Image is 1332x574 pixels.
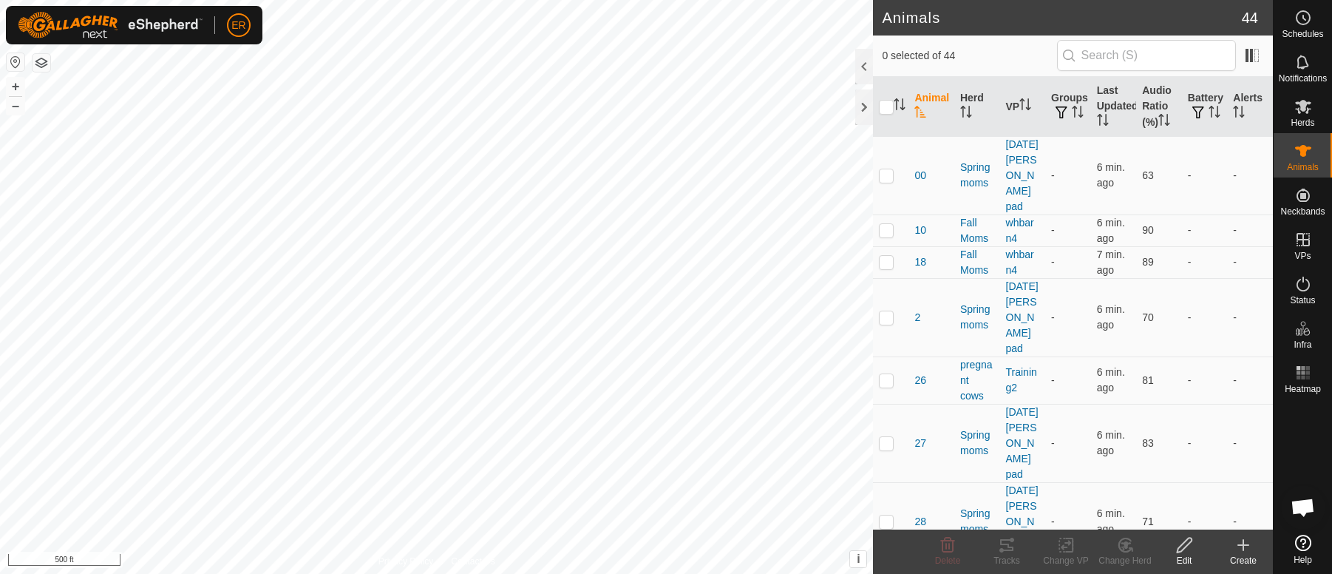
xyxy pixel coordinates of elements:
th: Alerts [1227,77,1273,137]
td: - [1045,136,1091,215]
div: pregnant cows [960,357,994,404]
span: 2 [914,310,920,325]
h2: Animals [882,9,1241,27]
th: Battery [1182,77,1228,137]
td: - [1227,482,1273,561]
th: VP [1000,77,1046,137]
button: Reset Map [7,53,24,71]
span: 89 [1142,256,1154,268]
td: - [1045,482,1091,561]
span: Neckbands [1280,207,1325,216]
p-sorticon: Activate to sort [1158,116,1170,128]
span: Status [1290,296,1315,305]
td: - [1227,404,1273,482]
span: Heatmap [1285,385,1321,394]
td: - [1182,215,1228,246]
td: - [1182,482,1228,561]
span: Infra [1294,340,1311,349]
p-sorticon: Activate to sort [1209,108,1220,120]
span: Herds [1291,118,1314,127]
span: 63 [1142,169,1154,181]
a: [DATE] [PERSON_NAME] pad [1006,484,1039,558]
a: [DATE] [PERSON_NAME] pad [1006,280,1039,354]
p-sorticon: Activate to sort [1072,108,1084,120]
div: Fall Moms [960,215,994,246]
span: Sep 20, 2025, 6:50 PM [1097,507,1125,535]
span: Notifications [1279,74,1327,83]
span: Sep 20, 2025, 6:50 PM [1097,249,1125,276]
td: - [1227,357,1273,404]
div: Tracks [977,554,1036,567]
span: 26 [914,373,926,388]
a: [DATE] [PERSON_NAME] pad [1006,138,1039,212]
span: Delete [935,556,961,566]
span: 18 [914,254,926,270]
div: Create [1214,554,1273,567]
td: - [1227,246,1273,278]
a: Help [1274,529,1332,570]
span: 83 [1142,437,1154,449]
span: 70 [1142,311,1154,323]
a: whbarn4 [1006,249,1034,276]
div: Spring moms [960,428,994,459]
a: Privacy Policy [378,555,434,568]
p-sorticon: Activate to sort [960,108,972,120]
span: Sep 20, 2025, 6:50 PM [1097,303,1125,331]
div: Fall Moms [960,247,994,278]
td: - [1182,136,1228,215]
p-sorticon: Activate to sort [914,108,926,120]
td: - [1045,215,1091,246]
span: 27 [914,436,926,451]
td: - [1227,215,1273,246]
a: Contact Us [451,555,495,568]
span: Schedules [1282,30,1323,38]
span: 00 [914,168,926,183]
button: – [7,97,24,115]
td: - [1045,278,1091,357]
td: - [1182,246,1228,278]
a: whbarn4 [1006,217,1034,244]
td: - [1227,136,1273,215]
button: Map Layers [33,54,50,72]
button: + [7,78,24,95]
th: Animal [908,77,954,137]
p-sorticon: Activate to sort [1019,101,1031,112]
span: i [857,553,860,565]
a: Training2 [1006,366,1037,394]
td: - [1182,278,1228,357]
span: Animals [1287,163,1319,172]
div: Spring moms [960,160,994,191]
div: Change Herd [1095,554,1155,567]
span: Sep 20, 2025, 6:50 PM [1097,217,1125,244]
img: Gallagher Logo [18,12,203,38]
td: - [1045,357,1091,404]
span: Help [1294,556,1312,564]
td: - [1227,278,1273,357]
td: - [1182,404,1228,482]
span: VPs [1294,251,1311,260]
th: Herd [954,77,1000,137]
th: Audio Ratio (%) [1136,77,1182,137]
th: Last Updated [1091,77,1137,137]
span: Sep 20, 2025, 6:51 PM [1097,161,1125,189]
td: - [1182,357,1228,404]
p-sorticon: Activate to sort [894,101,905,112]
p-sorticon: Activate to sort [1097,116,1109,128]
span: Sep 20, 2025, 6:50 PM [1097,429,1125,456]
span: 28 [914,514,926,530]
span: Sep 20, 2025, 6:50 PM [1097,366,1125,394]
div: Spring moms [960,302,994,333]
th: Groups [1045,77,1091,137]
span: 90 [1142,224,1154,236]
div: Spring moms [960,506,994,537]
span: ER [231,18,245,33]
td: - [1045,404,1091,482]
div: Edit [1155,554,1214,567]
span: 81 [1142,374,1154,386]
span: 10 [914,223,926,238]
input: Search (S) [1057,40,1236,71]
button: i [850,551,866,567]
td: - [1045,246,1091,278]
span: 71 [1142,516,1154,527]
span: 0 selected of 44 [882,48,1056,64]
